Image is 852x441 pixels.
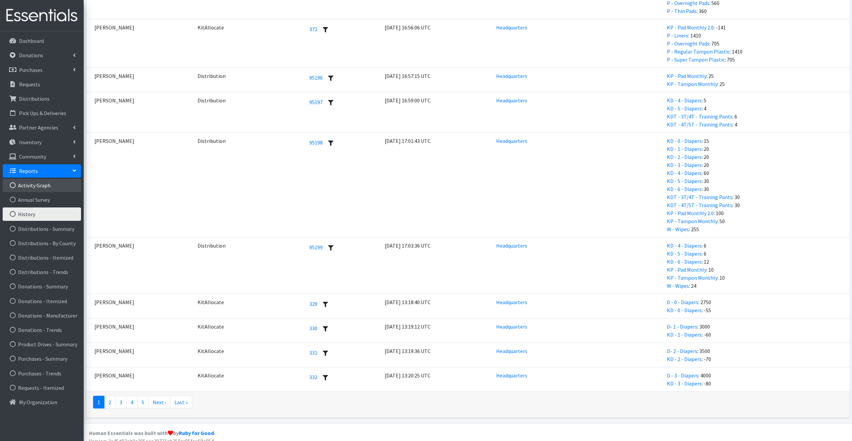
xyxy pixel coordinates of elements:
a: Reports [3,164,81,178]
a: Donations - Trends [3,323,81,337]
a: 332 [309,374,317,380]
a: KDT - 3T/4T - Training Pants [667,194,732,200]
td: [DATE] 16:57:15 UTC [381,68,492,92]
a: Headquarters [496,242,527,249]
a: P - Thin Pads [667,8,697,14]
a: KDT - 3T/4T - Training Pants [667,113,732,120]
a: KD - 5 - Diapers [667,105,702,112]
a: D- 1 - Diapers [667,323,697,330]
a: D - 3 - Diapers [667,372,698,379]
td: [DATE] 17:01:43 UTC [381,133,492,237]
a: KP - Tampon Monthly [667,274,717,281]
a: Donations - Itemized [3,294,81,308]
a: W - Wipes [667,282,689,289]
td: [PERSON_NAME] [86,318,193,343]
a: KD - 4 - Diapers [667,97,702,104]
a: Partner Agencies [3,121,81,134]
td: : 2750 : -55 [663,294,850,318]
a: P - Super Tampon Plastic [667,56,725,63]
td: [DATE] 13:18:40 UTC [381,294,492,318]
a: Headquarters [496,323,527,330]
a: Annual Survey [3,193,81,206]
td: : 25 : 25 [663,68,850,92]
a: Donations - Summary [3,280,81,293]
td: [PERSON_NAME] [86,92,193,133]
a: 5 [137,396,149,409]
a: Headquarters [496,299,527,305]
td: [PERSON_NAME] [86,343,193,367]
a: Headquarters [496,348,527,354]
a: Headquarters [496,24,527,31]
a: KP - Pad Monthly [667,73,706,79]
a: KDT - 4T/5T - Training Pants [667,121,732,128]
a: KD - 5 - Diapers [667,250,702,257]
a: KP - Pad Monthly 2.0 [667,210,714,216]
a: KDT - 4T/5T - Training Pants [667,202,732,208]
strong: Human Essentials was built with by . [89,430,215,436]
td: Internal Event ID: 72373 [193,19,306,68]
p: Partner Agencies [19,124,58,131]
td: [PERSON_NAME] [86,133,193,237]
a: P - Overnight Pads [667,40,709,47]
p: My Organization [19,399,57,406]
td: Internal Event ID: 72480 [193,318,306,343]
td: Internal Event ID: 72479 [193,294,306,318]
p: Requests [19,81,40,88]
a: 1 [93,396,104,409]
a: 4 [126,396,138,409]
a: KD - 0 - Diapers [667,138,702,144]
a: Last » [170,396,192,409]
a: Inventory [3,136,81,149]
td: [DATE] 13:19:12 UTC [381,318,492,343]
td: : 3500 : -70 [663,343,850,367]
a: History [3,207,81,221]
a: Distributions - Trends [3,265,81,279]
a: KP - Pad Monthly 2.0 [667,24,714,31]
td: [PERSON_NAME] [86,237,193,294]
td: : 5 : 4 : 6 : 4 [663,92,850,133]
a: KP - Tampon Monthly [667,81,717,87]
td: : 15 : 20 : 20 : 20 : 60 : 30 : 30 : 30 : 30 : 100 : 50 : 255 [663,133,850,237]
a: KP - Tampon Monthly [667,218,717,225]
a: KD - 4 - Diapers [667,170,702,176]
a: Pick Ups & Deliveries [3,106,81,120]
p: Pick Ups & Deliveries [19,110,66,116]
a: Ruby for Good [179,430,214,436]
td: [DATE] 16:59:00 UTC [381,92,492,133]
a: 95197 [309,99,323,105]
a: My Organization [3,395,81,409]
a: D - 0 - Diapers [667,299,698,305]
a: Distributions - Summary [3,222,81,236]
a: KD - 3 - Diapers [667,380,702,387]
td: [DATE] 13:19:36 UTC [381,343,492,367]
td: Internal Event ID: 72483 [193,367,306,391]
a: 331 [309,349,317,356]
a: Purchases [3,63,81,77]
a: Donations - Manufacturer [3,309,81,322]
a: KD - 6 - Diapers [667,186,702,192]
a: Purchases - Trends [3,367,81,380]
a: Distributions - By County [3,237,81,250]
a: Community [3,150,81,163]
p: Donations [19,52,43,59]
a: KD - 0 - Diapers [667,307,702,314]
td: Internal Event ID: 72377 [193,237,306,294]
a: Next › [148,396,170,409]
a: KD - 6 - Diapers [667,258,702,265]
a: 372 [309,26,317,32]
a: W - Wipes [667,226,689,233]
p: Inventory [19,139,42,146]
td: [PERSON_NAME] [86,19,193,68]
a: 3 [115,396,127,409]
p: Distributions [19,95,50,102]
a: 330 [309,325,317,332]
a: KD - 1 - Diapers [667,331,702,338]
a: Activity Graph [3,179,81,192]
td: : -141 : 1410 : 705 : 1410 : 705 [663,19,850,68]
a: Distributions [3,92,81,105]
a: P - Regular Tampon Plastic [667,48,730,55]
td: : 6 : 6 : 12 : 10 : 10 : 24 [663,237,850,294]
td: [DATE] 16:56:06 UTC [381,19,492,68]
a: P - Liners [667,32,688,39]
a: Headquarters [496,73,527,79]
